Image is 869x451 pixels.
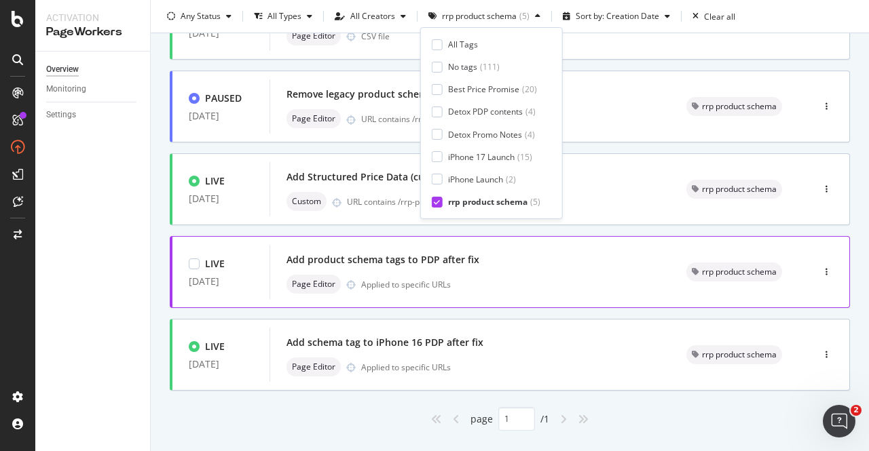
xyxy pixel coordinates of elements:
[702,185,777,193] span: rrp product schema
[530,196,540,208] div: ( 5 )
[480,61,500,73] div: ( 111 )
[525,106,536,117] div: ( 4 )
[448,196,528,208] div: rrp product schema
[189,28,253,39] div: [DATE]
[248,5,318,27] button: All Types
[447,408,465,430] div: angle-left
[702,268,777,276] span: rrp product schema
[448,174,503,185] div: iPhone Launch
[46,62,79,77] div: Overview
[189,111,253,121] div: [DATE]
[46,11,139,24] div: Activation
[286,253,479,267] div: Add product schema tags to PDP after fix
[329,5,411,27] button: All Creators
[448,151,515,163] div: iPhone 17 Launch
[517,151,532,163] div: ( 15 )
[205,174,225,188] div: LIVE
[46,108,76,122] div: Settings
[292,115,335,123] span: Page Editor
[686,345,782,364] div: neutral label
[470,407,549,431] div: page / 1
[519,12,530,20] div: ( 5 )
[267,12,301,20] div: All Types
[292,280,335,288] span: Page Editor
[557,5,676,27] button: Sort by: Creation Date
[347,196,654,208] div: URL contains /rrp-products/
[448,129,522,140] div: Detox Promo Notes
[823,405,855,437] iframe: Intercom live chat
[46,24,139,40] div: PageWorkers
[448,83,519,95] div: Best Price Promise
[426,408,447,430] div: angles-left
[46,108,141,122] a: Settings
[361,361,451,373] div: Applied to specific URLs
[189,359,253,370] div: [DATE]
[350,12,395,20] div: All Creators
[525,129,535,140] div: ( 4 )
[704,10,735,22] div: Clear all
[286,336,483,349] div: Add schema tag to iPhone 16 PDP after fix
[702,351,777,359] span: rrp product schema
[205,92,242,105] div: PAUSED
[448,106,523,117] div: Detox PDP contents
[286,357,341,376] div: neutral label
[205,257,225,271] div: LIVE
[286,87,514,101] div: Remove legacy product schema on RRP products
[448,39,478,50] div: All Tags
[687,5,735,27] button: Clear all
[286,109,341,128] div: neutral label
[292,363,335,371] span: Page Editor
[686,262,782,281] div: neutral label
[292,197,321,205] span: Custom
[686,97,782,116] div: neutral label
[506,174,516,185] div: ( 2 )
[46,62,141,77] a: Overview
[576,12,659,20] div: Sort by: Creation Date
[181,12,221,20] div: Any Status
[448,61,477,73] div: No tags
[205,340,225,353] div: LIVE
[162,5,237,27] button: Any Status
[286,170,462,184] div: Add Structured Price Data (custom JS)
[286,26,341,45] div: neutral label
[361,279,451,290] div: Applied to specific URLs
[555,408,572,430] div: angle-right
[286,192,327,211] div: neutral label
[286,275,341,294] div: neutral label
[361,31,390,42] div: CSV file
[361,113,654,125] div: URL contains /rrp-products/
[442,12,517,20] div: rrp product schema
[686,180,782,199] div: neutral label
[423,5,546,27] button: rrp product schema(5)
[851,405,862,416] span: 2
[292,32,335,40] span: Page Editor
[702,102,777,111] span: rrp product schema
[46,82,141,96] a: Monitoring
[189,276,253,287] div: [DATE]
[46,82,86,96] div: Monitoring
[572,408,594,430] div: angles-right
[522,83,537,95] div: ( 20 )
[189,193,253,204] div: [DATE]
